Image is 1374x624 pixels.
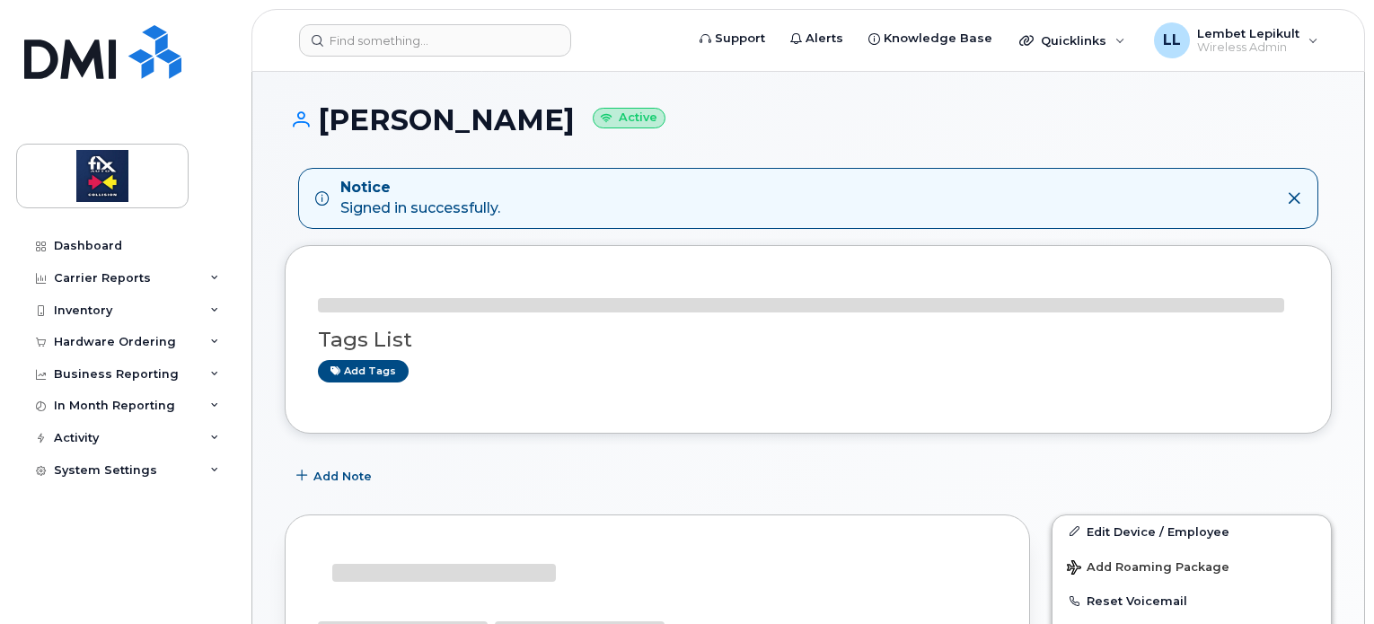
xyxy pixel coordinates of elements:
h1: [PERSON_NAME] [285,104,1332,136]
button: Add Note [285,461,387,493]
small: Active [593,108,665,128]
strong: Notice [340,178,500,198]
a: Add tags [318,360,409,382]
h3: Tags List [318,329,1299,351]
button: Add Roaming Package [1053,548,1331,584]
div: Signed in successfully. [340,178,500,219]
span: Add Note [313,468,372,485]
a: Edit Device / Employee [1053,515,1331,548]
span: Add Roaming Package [1067,560,1229,577]
button: Reset Voicemail [1053,584,1331,617]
